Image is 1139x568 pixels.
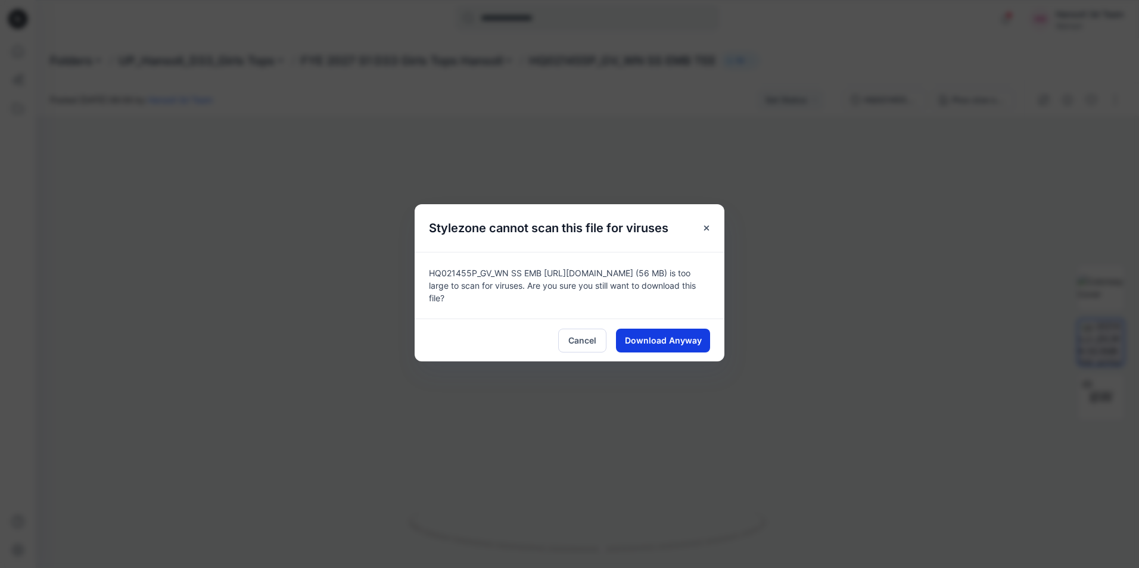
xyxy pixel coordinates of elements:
span: Download Anyway [625,334,702,347]
button: Cancel [558,329,606,352]
h5: Stylezone cannot scan this file for viruses [415,204,683,252]
span: Cancel [568,334,596,347]
div: HQ021455P_GV_WN SS EMB [URL][DOMAIN_NAME] (56 MB) is too large to scan for viruses. Are you sure ... [415,252,724,319]
button: Download Anyway [616,329,710,352]
button: Close [696,217,717,239]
